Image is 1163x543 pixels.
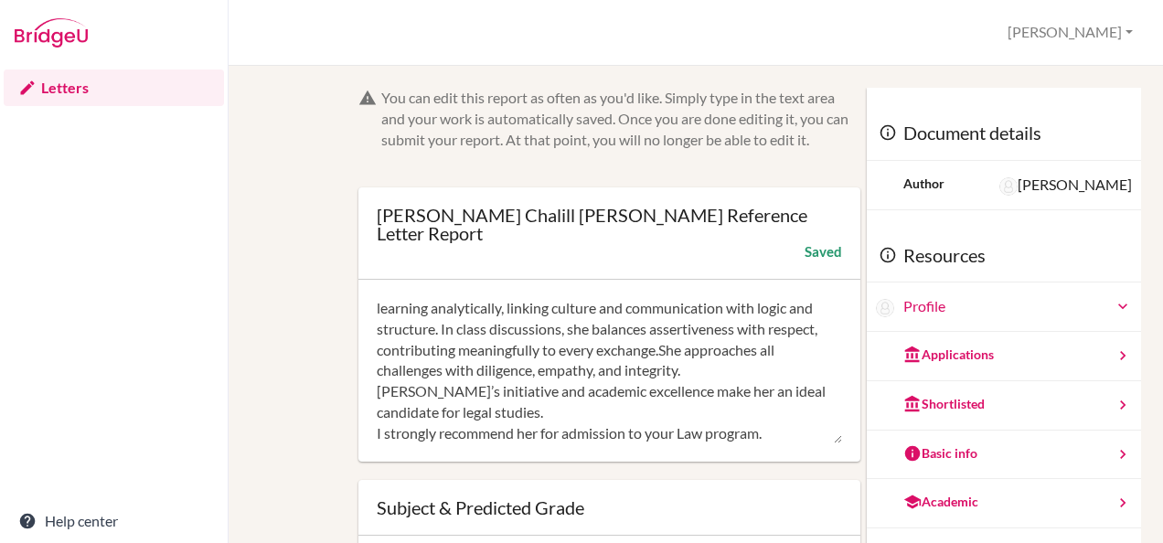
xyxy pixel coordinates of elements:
[867,431,1141,480] a: Basic info
[876,299,894,317] img: Ananya Chalill Gupta
[867,381,1141,431] a: Shortlisted
[4,69,224,106] a: Letters
[903,493,978,511] div: Academic
[867,106,1141,161] div: Document details
[903,395,985,413] div: Shortlisted
[805,242,842,261] div: Saved
[381,88,860,151] div: You can edit this report as often as you'd like. Simply type in the text area and your work is au...
[15,18,88,48] img: Bridge-U
[903,444,977,463] div: Basic info
[377,498,842,516] div: Subject & Predicted Grade
[903,175,944,193] div: Author
[867,229,1141,283] div: Resources
[999,16,1141,49] button: [PERSON_NAME]
[867,332,1141,381] a: Applications
[999,177,1018,196] img: Abigail Ferrari
[903,296,1132,317] a: Profile
[999,175,1132,196] div: [PERSON_NAME]
[4,503,224,539] a: Help center
[867,479,1141,528] a: Academic
[377,206,842,242] div: [PERSON_NAME] Chalill [PERSON_NAME] Reference Letter Report
[903,346,994,364] div: Applications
